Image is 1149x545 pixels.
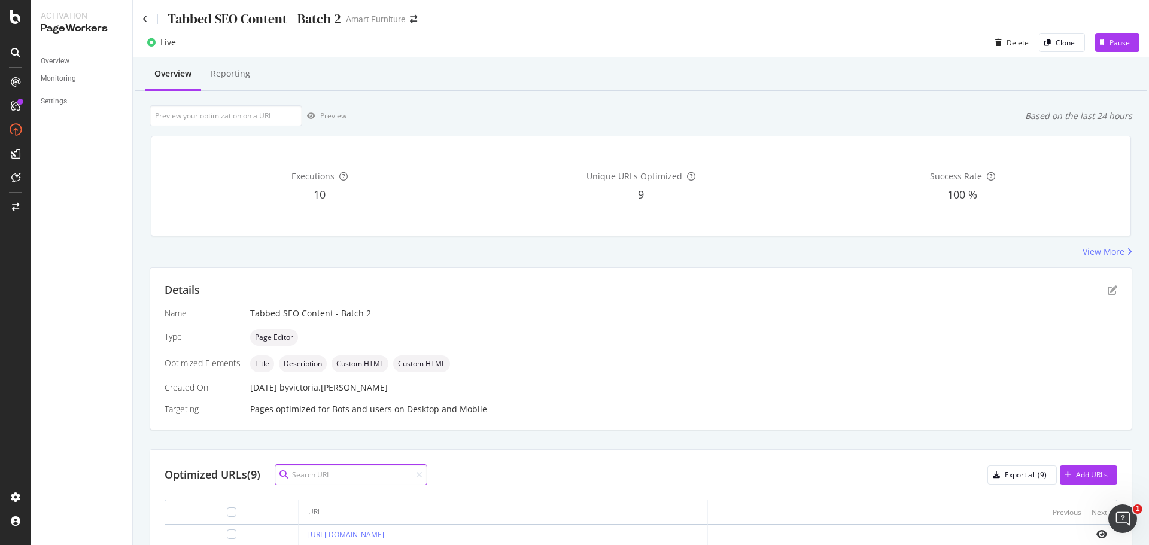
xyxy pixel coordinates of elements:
[160,36,176,48] div: Live
[1005,470,1047,480] div: Export all (9)
[275,464,427,485] input: Search URL
[41,55,69,68] div: Overview
[1039,33,1085,52] button: Clone
[250,329,298,346] div: neutral label
[168,10,341,28] div: Tabbed SEO Content - Batch 2
[255,334,293,341] span: Page Editor
[320,111,346,121] div: Preview
[41,72,124,85] a: Monitoring
[1108,285,1117,295] div: pen-to-square
[1133,504,1142,514] span: 1
[586,170,682,182] span: Unique URLs Optimized
[346,13,405,25] div: Amart Furniture
[165,331,241,343] div: Type
[1092,507,1107,517] div: Next
[1053,505,1081,519] button: Previous
[314,187,326,202] span: 10
[1108,504,1137,533] iframe: Intercom live chat
[302,106,346,126] button: Preview
[410,15,417,23] div: arrow-right-arrow-left
[279,382,388,394] div: by victoria.[PERSON_NAME]
[41,55,124,68] a: Overview
[1060,465,1117,485] button: Add URLs
[1110,38,1130,48] div: Pause
[165,467,260,483] div: Optimized URLs (9)
[930,170,982,182] span: Success Rate
[255,360,269,367] span: Title
[1053,507,1081,517] div: Previous
[1083,246,1124,258] div: View More
[41,72,76,85] div: Monitoring
[332,403,392,415] div: Bots and users
[1096,529,1107,539] i: eye
[308,507,321,517] div: URL
[398,360,445,367] span: Custom HTML
[987,465,1057,485] button: Export all (9)
[165,307,241,319] div: Name
[279,355,327,372] div: neutral label
[165,403,241,415] div: Targeting
[41,95,124,108] a: Settings
[165,382,241,394] div: Created On
[1092,505,1107,519] button: Next
[336,360,384,367] span: Custom HTML
[250,307,1117,319] div: Tabbed SEO Content - Batch 2
[1007,38,1029,48] div: Delete
[1095,33,1139,52] button: Pause
[332,355,388,372] div: neutral label
[393,355,450,372] div: neutral label
[165,357,241,369] div: Optimized Elements
[250,403,1117,415] div: Pages optimized for on
[150,105,302,126] input: Preview your optimization on a URL
[211,68,250,80] div: Reporting
[284,360,322,367] span: Description
[1083,246,1132,258] a: View More
[142,15,148,23] a: Click to go back
[407,403,487,415] div: Desktop and Mobile
[1025,110,1132,122] div: Based on the last 24 hours
[947,187,977,202] span: 100 %
[41,10,123,22] div: Activation
[291,170,335,182] span: Executions
[990,33,1029,52] button: Delete
[1056,38,1075,48] div: Clone
[154,68,191,80] div: Overview
[250,382,1117,394] div: [DATE]
[165,282,200,298] div: Details
[1076,470,1108,480] div: Add URLs
[250,355,274,372] div: neutral label
[308,529,384,540] a: [URL][DOMAIN_NAME]
[638,187,644,202] span: 9
[41,22,123,35] div: PageWorkers
[41,95,67,108] div: Settings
